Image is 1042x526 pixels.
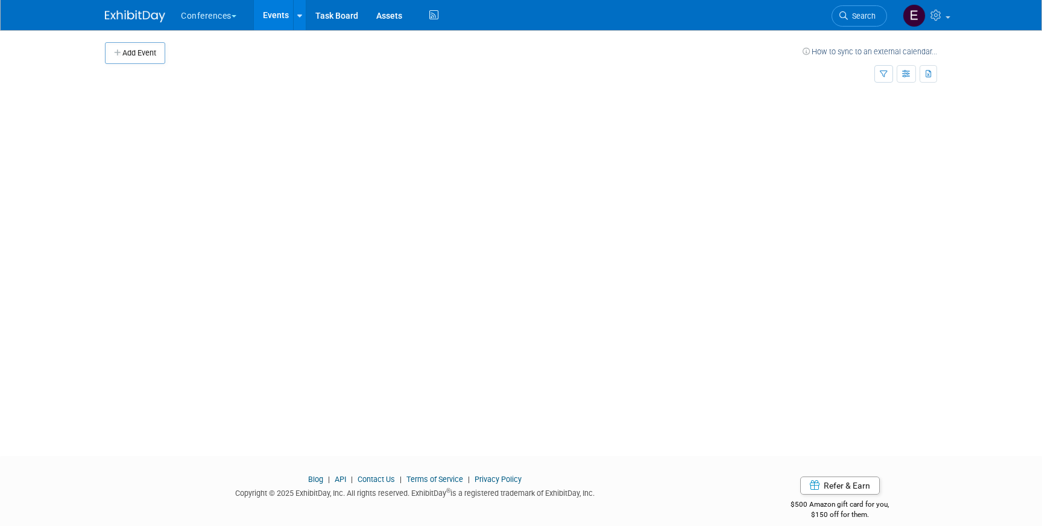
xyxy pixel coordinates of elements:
span: | [325,475,333,484]
a: How to sync to an external calendar... [803,47,937,56]
a: Search [832,5,887,27]
div: $150 off for them. [743,510,938,520]
button: Add Event [105,42,165,64]
div: Copyright © 2025 ExhibitDay, Inc. All rights reserved. ExhibitDay is a registered trademark of Ex... [105,485,725,499]
img: ExhibitDay [105,10,165,22]
a: Contact Us [358,475,395,484]
a: Refer & Earn [800,477,880,495]
span: | [465,475,473,484]
img: Erin Anderson [903,4,926,27]
sup: ® [446,487,450,494]
span: Search [848,11,876,21]
a: API [335,475,346,484]
a: Terms of Service [406,475,463,484]
div: $500 Amazon gift card for you, [743,492,938,519]
a: Privacy Policy [475,475,522,484]
span: | [348,475,356,484]
span: | [397,475,405,484]
a: Blog [308,475,323,484]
